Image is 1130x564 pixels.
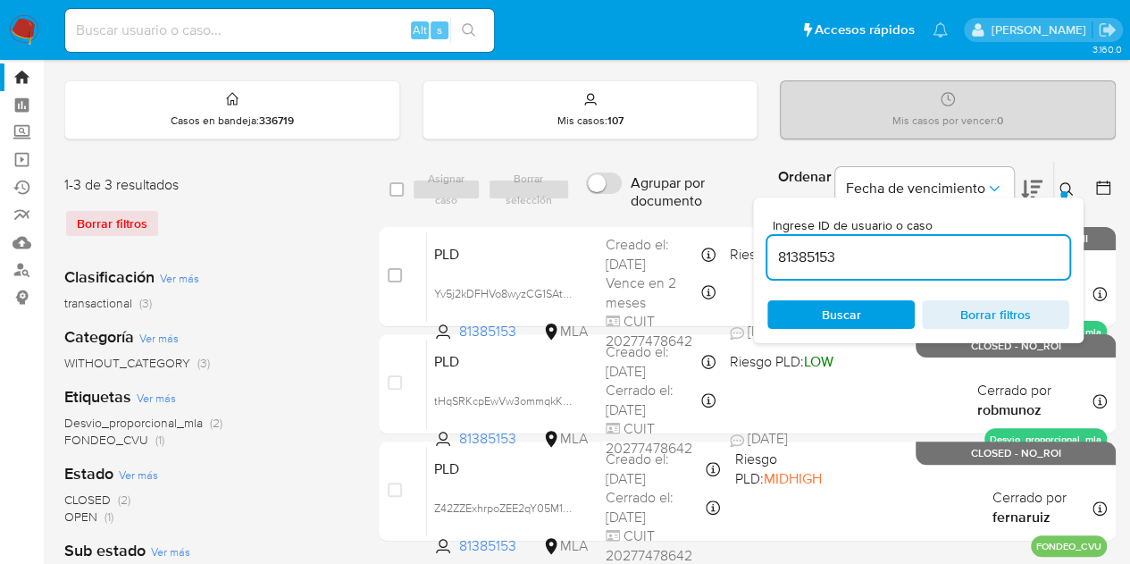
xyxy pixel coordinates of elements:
span: Alt [413,21,427,38]
input: Buscar usuario o caso... [65,19,494,42]
p: nicolas.fernandezallen@mercadolibre.com [991,21,1092,38]
a: Salir [1098,21,1117,39]
button: search-icon [450,18,487,43]
span: Accesos rápidos [815,21,915,39]
span: 3.160.0 [1092,42,1121,56]
span: s [437,21,442,38]
a: Notificaciones [933,22,948,38]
